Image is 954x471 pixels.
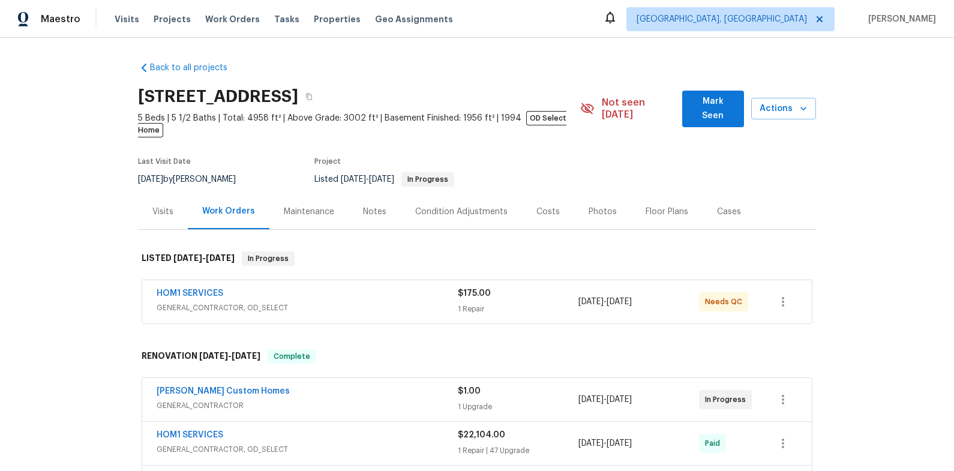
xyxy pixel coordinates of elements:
[138,175,163,184] span: [DATE]
[602,97,675,121] span: Not seen [DATE]
[157,387,290,395] a: [PERSON_NAME] Custom Homes
[173,254,235,262] span: -
[199,352,260,360] span: -
[458,445,578,457] div: 1 Repair | 47 Upgrade
[157,431,223,439] a: HOM1 SERVICES
[154,13,191,25] span: Projects
[692,94,734,124] span: Mark Seen
[41,13,80,25] span: Maestro
[607,395,632,404] span: [DATE]
[578,395,604,404] span: [DATE]
[269,350,315,362] span: Complete
[458,431,505,439] span: $22,104.00
[578,296,632,308] span: -
[761,101,806,116] span: Actions
[232,352,260,360] span: [DATE]
[578,437,632,449] span: -
[152,206,173,218] div: Visits
[284,206,334,218] div: Maintenance
[138,239,816,278] div: LISTED [DATE]-[DATE]In Progress
[458,401,578,413] div: 1 Upgrade
[578,439,604,448] span: [DATE]
[314,13,361,25] span: Properties
[589,206,617,218] div: Photos
[458,387,481,395] span: $1.00
[751,98,816,120] button: Actions
[157,302,458,314] span: GENERAL_CONTRACTOR, OD_SELECT
[863,13,936,25] span: [PERSON_NAME]
[369,175,394,184] span: [DATE]
[458,289,491,298] span: $175.00
[578,394,632,406] span: -
[314,158,341,165] span: Project
[157,400,458,412] span: GENERAL_CONTRACTOR
[138,112,580,136] span: 5 Beds | 5 1/2 Baths | Total: 4958 ft² | Above Grade: 3002 ft² | Basement Finished: 1956 ft² | 1994
[458,303,578,315] div: 1 Repair
[243,253,293,265] span: In Progress
[375,13,453,25] span: Geo Assignments
[274,15,299,23] span: Tasks
[705,394,751,406] span: In Progress
[138,62,253,74] a: Back to all projects
[314,175,454,184] span: Listed
[138,91,298,103] h2: [STREET_ADDRESS]
[363,206,386,218] div: Notes
[403,176,453,183] span: In Progress
[415,206,508,218] div: Condition Adjustments
[206,254,235,262] span: [DATE]
[298,86,320,107] button: Copy Address
[607,439,632,448] span: [DATE]
[341,175,366,184] span: [DATE]
[341,175,394,184] span: -
[607,298,632,306] span: [DATE]
[199,352,228,360] span: [DATE]
[142,349,260,364] h6: RENOVATION
[205,13,260,25] span: Work Orders
[138,172,250,187] div: by [PERSON_NAME]
[705,296,747,308] span: Needs QC
[142,251,235,266] h6: LISTED
[157,289,223,298] a: HOM1 SERVICES
[202,205,255,217] div: Work Orders
[637,13,807,25] span: [GEOGRAPHIC_DATA], [GEOGRAPHIC_DATA]
[536,206,560,218] div: Costs
[138,158,191,165] span: Last Visit Date
[717,206,741,218] div: Cases
[705,437,725,449] span: Paid
[138,337,816,376] div: RENOVATION [DATE]-[DATE]Complete
[138,111,566,137] span: OD Select Home
[157,443,458,455] span: GENERAL_CONTRACTOR, OD_SELECT
[682,91,744,127] button: Mark Seen
[646,206,688,218] div: Floor Plans
[115,13,139,25] span: Visits
[578,298,604,306] span: [DATE]
[173,254,202,262] span: [DATE]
